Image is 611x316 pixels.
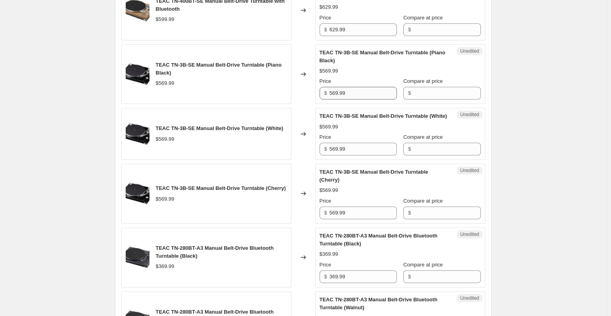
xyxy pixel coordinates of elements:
span: Price [320,78,331,84]
span: $ [324,210,327,216]
span: $ [408,146,411,152]
span: $ [408,210,411,216]
span: TEAC TN-280BT-A3 Manual Belt-Drive Bluetooth Turntable (Black) [156,245,274,259]
img: g0633BSEB-F_80x.jpg [126,122,149,146]
img: g063280BT3B-F_80x.jpg [126,245,149,269]
img: g0633BSEB-F_80x.jpg [126,182,149,205]
span: Unedited [460,111,479,118]
span: $ [408,27,411,33]
span: $ [324,146,327,152]
img: g0633BSEB-F_80x.jpg [126,62,149,86]
div: $569.99 [320,67,338,75]
span: $ [408,90,411,96]
div: $369.99 [320,250,338,258]
span: Compare at price [403,78,443,84]
span: Price [320,134,331,140]
div: $369.99 [156,262,174,270]
div: $599.99 [156,15,174,23]
span: TEAC TN-3B-SE Manual Belt-Drive Turntable (Cherry) [320,169,428,183]
span: Compare at price [403,15,443,21]
span: Price [320,15,331,21]
span: Compare at price [403,134,443,140]
div: $569.99 [320,186,338,194]
span: Unedited [460,48,479,54]
span: Compare at price [403,262,443,268]
div: $569.99 [156,135,174,143]
span: $ [324,27,327,33]
div: $569.99 [156,79,174,87]
span: TEAC TN-280BT-A3 Manual Belt-Drive Bluetooth Turntable (Black) [320,233,438,247]
span: TEAC TN-280BT-A3 Manual Belt-Drive Bluetooth Turntable (Walnut) [320,297,438,310]
span: TEAC TN-3B-SE Manual Belt-Drive Turntable (White) [156,125,283,131]
span: Price [320,262,331,268]
span: Unedited [460,231,479,237]
div: $569.99 [156,195,174,203]
div: $629.99 [320,3,338,11]
span: TEAC TN-3B-SE Manual Belt-Drive Turntable (Piano Black) [320,50,446,63]
span: Compare at price [403,198,443,204]
span: Price [320,198,331,204]
span: Unedited [460,167,479,174]
span: TEAC TN-3B-SE Manual Belt-Drive Turntable (White) [320,113,447,119]
span: Unedited [460,295,479,301]
span: TEAC TN-3B-SE Manual Belt-Drive Turntable (Cherry) [156,185,286,191]
span: TEAC TN-3B-SE Manual Belt-Drive Turntable (Piano Black) [156,62,282,76]
div: $569.99 [320,123,338,131]
span: $ [324,90,327,96]
span: $ [324,274,327,280]
span: $ [408,274,411,280]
